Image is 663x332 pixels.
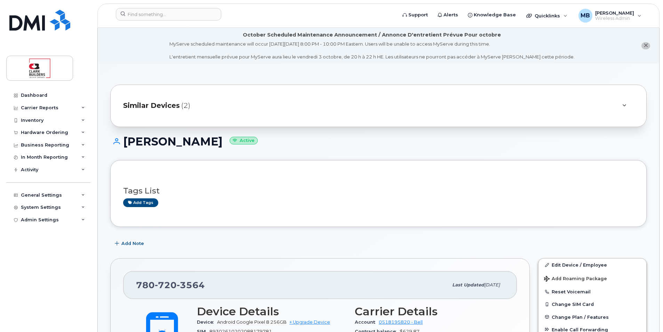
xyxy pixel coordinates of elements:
[355,319,379,325] span: Account
[538,311,646,323] button: Change Plan / Features
[197,305,346,318] h3: Device Details
[452,282,484,287] span: Last updated
[197,319,217,325] span: Device
[123,198,158,207] a: Add tags
[123,101,180,111] span: Similar Devices
[538,298,646,310] button: Change SIM Card
[110,135,647,148] h1: [PERSON_NAME]
[484,282,500,287] span: [DATE]
[379,319,423,325] a: 0518195820 - Bell
[641,42,650,49] button: close notification
[110,237,150,250] button: Add Note
[230,137,258,145] small: Active
[243,31,501,39] div: October Scheduled Maintenance Announcement / Annonce D'entretient Prévue Pour octobre
[177,280,205,290] span: 3564
[552,314,609,319] span: Change Plan / Features
[538,285,646,298] button: Reset Voicemail
[633,302,658,327] iframe: Messenger Launcher
[155,280,177,290] span: 720
[123,187,634,195] h3: Tags List
[552,327,608,332] span: Enable Call Forwarding
[538,259,646,271] a: Edit Device / Employee
[544,276,607,283] span: Add Roaming Package
[355,305,504,318] h3: Carrier Details
[538,271,646,285] button: Add Roaming Package
[169,41,575,60] div: MyServe scheduled maintenance will occur [DATE][DATE] 8:00 PM - 10:00 PM Eastern. Users will be u...
[121,240,144,247] span: Add Note
[289,319,330,325] a: + Upgrade Device
[136,280,205,290] span: 780
[217,319,287,325] span: Android Google Pixel 8 256GB
[181,101,190,111] span: (2)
